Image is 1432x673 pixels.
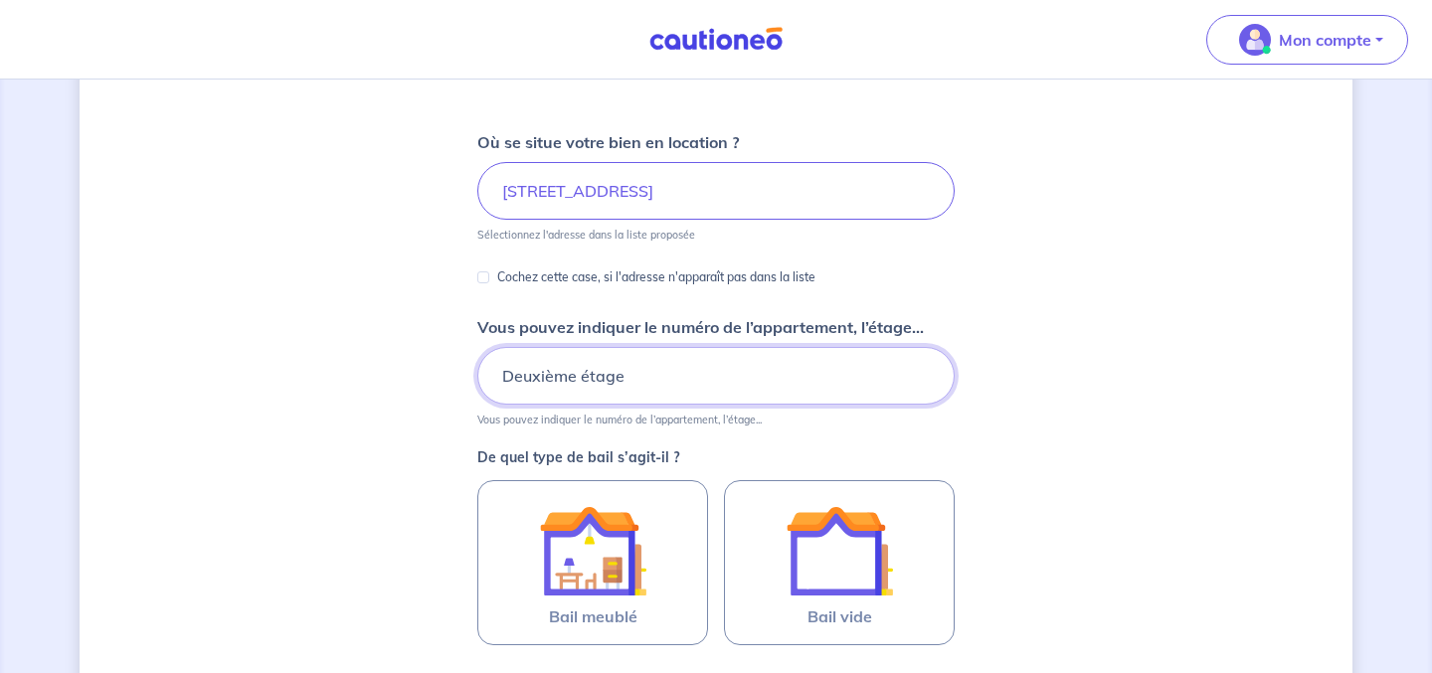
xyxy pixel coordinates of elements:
[1206,15,1408,65] button: illu_account_valid_menu.svgMon compte
[1279,28,1371,52] p: Mon compte
[477,162,955,220] input: 2 rue de paris, 59000 lille
[497,265,815,289] p: Cochez cette case, si l'adresse n'apparaît pas dans la liste
[786,497,893,604] img: illu_empty_lease.svg
[539,497,646,604] img: illu_furnished_lease.svg
[477,130,739,154] p: Où se situe votre bien en location ?
[477,315,924,339] p: Vous pouvez indiquer le numéro de l’appartement, l’étage...
[477,347,955,405] input: Appartement 2
[477,228,695,242] p: Sélectionnez l'adresse dans la liste proposée
[807,604,872,628] span: Bail vide
[1239,24,1271,56] img: illu_account_valid_menu.svg
[477,450,955,464] p: De quel type de bail s’agit-il ?
[549,604,637,628] span: Bail meublé
[641,27,791,52] img: Cautioneo
[477,413,762,426] p: Vous pouvez indiquer le numéro de l’appartement, l’étage...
